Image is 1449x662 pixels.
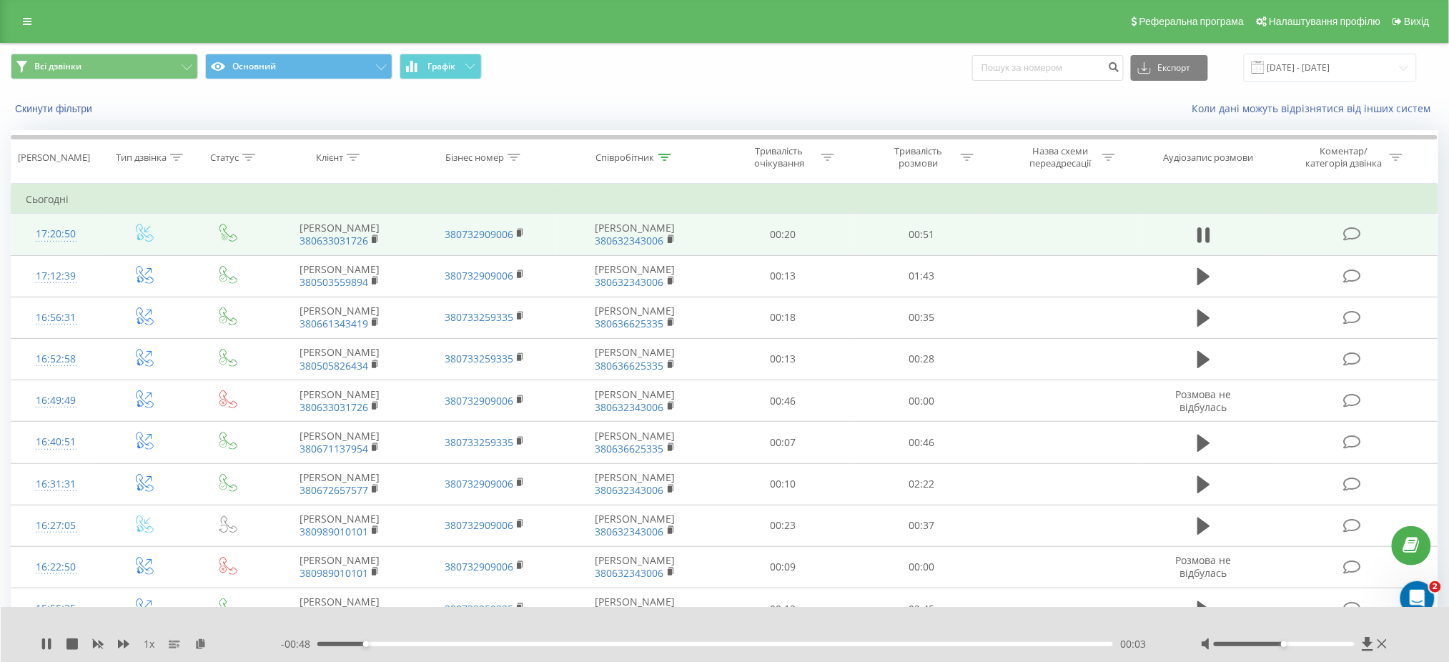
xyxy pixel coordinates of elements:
[1163,152,1253,164] div: Аудіозапис розмови
[300,359,368,372] a: 380505826434
[713,422,853,463] td: 00:07
[11,185,1438,214] td: Сьогодні
[1269,16,1380,27] span: Налаштування профілю
[557,338,713,380] td: [PERSON_NAME]
[445,227,513,241] a: 380732909006
[595,400,664,414] a: 380632343006
[881,145,957,169] div: Тривалість розмови
[281,637,317,651] span: - 00:48
[713,255,853,297] td: 00:13
[300,275,368,289] a: 380503559894
[26,470,86,498] div: 16:31:31
[972,55,1124,81] input: Пошук за номером
[1282,641,1287,647] div: Accessibility label
[205,54,392,79] button: Основний
[300,317,368,330] a: 380661343419
[713,380,853,422] td: 00:46
[445,477,513,490] a: 380732909006
[267,338,412,380] td: [PERSON_NAME]
[26,220,86,248] div: 17:20:50
[557,255,713,297] td: [PERSON_NAME]
[557,505,713,546] td: [PERSON_NAME]
[741,145,818,169] div: Тривалість очікування
[557,380,713,422] td: [PERSON_NAME]
[144,637,154,651] span: 1 x
[1139,16,1245,27] span: Реферальна програма
[557,297,713,338] td: [PERSON_NAME]
[316,152,343,164] div: Клієнт
[1400,581,1435,616] iframe: Intercom live chat
[445,435,513,449] a: 380733259335
[26,595,86,623] div: 15:55:35
[267,588,412,630] td: [PERSON_NAME]
[300,483,368,497] a: 380672657577
[427,61,455,71] span: Графік
[267,422,412,463] td: [PERSON_NAME]
[852,463,991,505] td: 02:22
[1176,387,1232,414] span: Розмова не відбулась
[267,546,412,588] td: [PERSON_NAME]
[1302,145,1386,169] div: Коментар/категорія дзвінка
[1430,581,1441,593] span: 2
[852,546,991,588] td: 00:00
[300,442,368,455] a: 380671137954
[1405,16,1430,27] span: Вихід
[267,255,412,297] td: [PERSON_NAME]
[210,152,239,164] div: Статус
[1022,145,1099,169] div: Назва схеми переадресації
[26,304,86,332] div: 16:56:31
[595,525,664,538] a: 380632343006
[713,588,853,630] td: 00:12
[852,422,991,463] td: 00:46
[596,152,655,164] div: Співробітник
[557,588,713,630] td: [PERSON_NAME]
[852,297,991,338] td: 00:35
[300,525,368,538] a: 380989010101
[595,442,664,455] a: 380636625335
[26,428,86,456] div: 16:40:51
[445,394,513,407] a: 380732909006
[445,269,513,282] a: 380732909006
[595,317,664,330] a: 380636625335
[713,297,853,338] td: 00:18
[445,518,513,532] a: 380732909006
[363,641,369,647] div: Accessibility label
[26,553,86,581] div: 16:22:50
[713,546,853,588] td: 00:09
[300,400,368,414] a: 380633031726
[267,214,412,255] td: [PERSON_NAME]
[557,422,713,463] td: [PERSON_NAME]
[852,588,991,630] td: 02:45
[26,387,86,415] div: 16:49:49
[445,352,513,365] a: 380733259335
[400,54,482,79] button: Графік
[595,275,664,289] a: 380632343006
[1120,637,1146,651] span: 00:03
[18,152,90,164] div: [PERSON_NAME]
[267,297,412,338] td: [PERSON_NAME]
[267,505,412,546] td: [PERSON_NAME]
[26,512,86,540] div: 16:27:05
[852,380,991,422] td: 00:00
[26,262,86,290] div: 17:12:39
[713,338,853,380] td: 00:13
[11,102,99,115] button: Скинути фільтри
[267,380,412,422] td: [PERSON_NAME]
[34,61,81,72] span: Всі дзвінки
[445,152,504,164] div: Бізнес номер
[852,505,991,546] td: 00:37
[595,359,664,372] a: 380636625335
[445,560,513,573] a: 380732909006
[1176,553,1232,580] span: Розмова не відбулась
[595,566,664,580] a: 380632343006
[26,345,86,373] div: 16:52:58
[852,338,991,380] td: 00:28
[713,463,853,505] td: 00:10
[852,255,991,297] td: 01:43
[267,463,412,505] td: [PERSON_NAME]
[852,214,991,255] td: 00:51
[1192,102,1438,115] a: Коли дані можуть відрізнятися вiд інших систем
[445,602,513,616] a: 380733259335
[557,463,713,505] td: [PERSON_NAME]
[713,505,853,546] td: 00:23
